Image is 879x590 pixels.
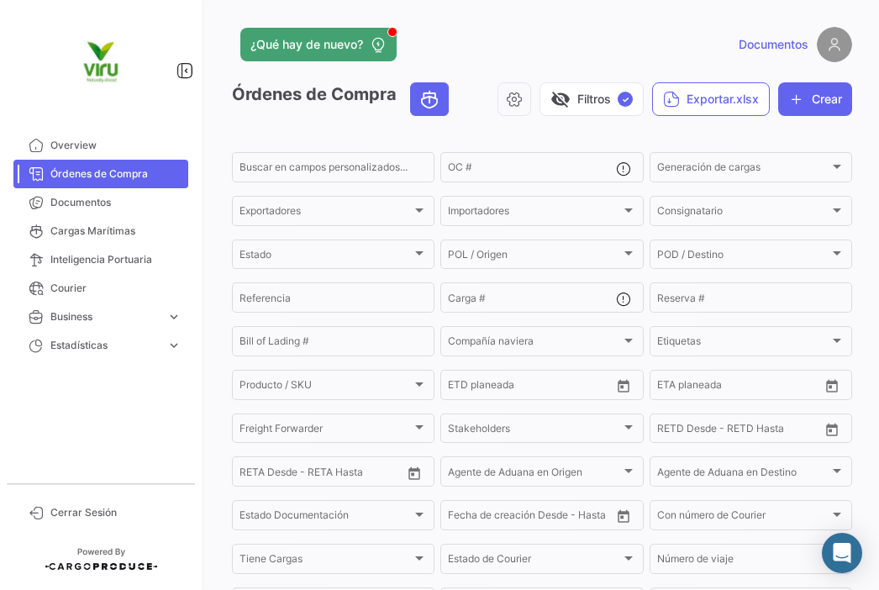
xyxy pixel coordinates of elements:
[239,425,412,437] span: Freight Forwarder
[657,338,829,350] span: Etiquetas
[671,425,749,437] input: Hasta
[239,382,412,393] span: Producto / SKU
[166,338,182,353] span: expand_more
[50,505,182,520] span: Cerrar Sesión
[411,83,448,115] button: Ocean
[819,373,845,398] button: Open calendar
[13,217,188,245] a: Cargas Marítimas
[166,309,182,324] span: expand_more
[239,556,412,567] span: Tiene Cargas
[50,166,182,182] span: Órdenes de Compra
[618,92,633,107] span: ✓
[50,281,182,296] span: Courier
[461,382,540,393] input: Hasta
[232,82,454,116] h3: Órdenes de Compra
[50,252,182,267] span: Inteligencia Portuaria
[739,36,808,53] span: Documentos
[250,36,363,53] span: ¿Qué hay de nuevo?
[50,309,160,324] span: Business
[13,131,188,160] a: Overview
[540,82,644,116] button: visibility_offFiltros✓
[671,382,749,393] input: Hasta
[402,461,427,486] button: Open calendar
[13,274,188,303] a: Courier
[448,338,620,350] span: Compañía naviera
[817,27,852,62] img: placeholder-user.png
[448,425,620,437] span: Stakeholders
[448,469,620,481] span: Agente de Aduana en Origen
[240,28,397,61] button: ¿Qué hay de nuevo?
[448,512,450,524] input: Desde
[657,208,829,219] span: Consignatario
[778,82,852,116] button: Crear
[611,373,636,398] button: Open calendar
[652,82,770,116] button: Exportar.xlsx
[239,208,412,219] span: Exportadores
[657,425,659,437] input: Desde
[253,469,331,481] input: Hasta
[50,195,182,210] span: Documentos
[657,512,829,524] span: Con número de Courier
[448,251,620,263] span: POL / Origen
[657,382,659,393] input: Desde
[822,533,862,573] div: Abrir Intercom Messenger
[657,164,829,176] span: Generación de cargas
[819,417,845,442] button: Open calendar
[611,503,636,529] button: Open calendar
[50,138,182,153] span: Overview
[657,251,829,263] span: POD / Destino
[239,512,412,524] span: Estado Documentación
[59,20,143,104] img: viru.png
[50,224,182,239] span: Cargas Marítimas
[239,469,241,481] input: Desde
[448,556,620,567] span: Estado de Courier
[13,160,188,188] a: Órdenes de Compra
[461,512,540,524] input: Hasta
[448,382,450,393] input: Desde
[13,188,188,217] a: Documentos
[657,469,829,481] span: Agente de Aduana en Destino
[448,208,620,219] span: Importadores
[239,251,412,263] span: Estado
[13,245,188,274] a: Inteligencia Portuaria
[50,338,160,353] span: Estadísticas
[550,89,571,109] span: visibility_off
